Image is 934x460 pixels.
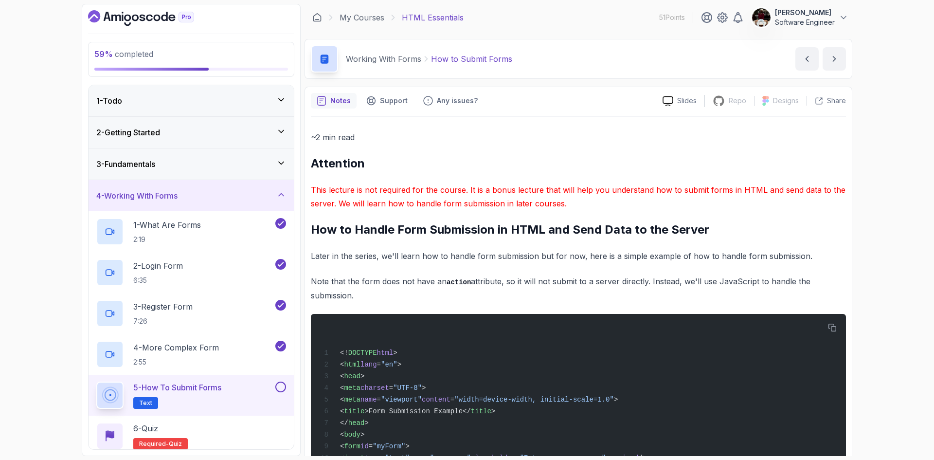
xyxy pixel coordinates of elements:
img: user profile image [752,8,771,27]
span: < [340,407,344,415]
span: id [360,442,369,450]
span: title [344,407,364,415]
h3: 4 - Working With Forms [96,190,178,202]
code: action [447,278,471,286]
a: Dashboard [312,13,322,22]
span: 59 % [94,49,113,59]
span: = [377,396,381,404]
p: Software Engineer [775,18,835,27]
button: Support button [360,93,413,109]
h2: Attention [311,156,846,171]
span: > [491,407,495,415]
h3: 1 - Todo [96,95,122,107]
span: </ [340,419,348,427]
button: 1-What Are Forms2:19 [96,218,286,245]
span: quiz [169,440,182,448]
span: "myForm" [373,442,405,450]
span: > [364,419,368,427]
span: "viewport" [381,396,422,404]
span: name [360,396,377,404]
button: 2-Login Form6:35 [96,259,286,286]
span: body [344,431,360,439]
span: "en" [381,361,397,368]
span: < [340,361,344,368]
p: HTML Essentials [402,12,464,23]
span: "width=device-width, initial-scale=1.0" [454,396,614,404]
button: 3-Fundamentals [89,148,294,180]
span: Required- [139,440,169,448]
span: head [344,372,360,380]
p: Share [827,96,846,106]
span: = [389,384,393,392]
span: "UTF-8" [393,384,422,392]
span: charset [360,384,389,392]
span: meta [344,396,360,404]
h3: 3 - Fundamentals [96,158,155,170]
span: < [340,384,344,392]
button: Share [807,96,846,106]
p: Working With Forms [346,53,421,65]
button: notes button [311,93,357,109]
p: 2:55 [133,357,219,367]
span: = [369,442,373,450]
span: = [377,361,381,368]
button: 2-Getting Started [89,117,294,148]
button: next content [823,47,846,71]
p: 4 - More Complex Form [133,342,219,353]
span: < [340,431,344,439]
p: Designs [773,96,799,106]
span: > [614,396,618,404]
p: 2:19 [133,235,201,244]
span: > [360,372,364,380]
button: 4-More Complex Form2:55 [96,341,286,368]
a: Dashboard [88,10,216,26]
p: 51 Points [659,13,685,22]
span: html [377,349,394,357]
span: lang [360,361,377,368]
button: user profile image[PERSON_NAME]Software Engineer [752,8,848,27]
span: = [450,396,454,404]
button: previous content [795,47,819,71]
span: < [340,396,344,404]
p: 2 - Login Form [133,260,183,272]
button: 5-How to Submit FormsText [96,382,286,409]
span: html [344,361,360,368]
p: 1 - What Are Forms [133,219,201,231]
p: Notes [330,96,351,106]
a: Slides [655,96,704,106]
button: 1-Todo [89,85,294,116]
span: >Form Submission Example</ [364,407,470,415]
span: < [340,442,344,450]
p: [PERSON_NAME] [775,8,835,18]
button: 4-Working With Forms [89,180,294,211]
span: <! [340,349,348,357]
p: Later in the series, we'll learn how to handle form submission but for now, here is a simple exam... [311,249,846,263]
span: title [471,407,491,415]
p: Slides [677,96,697,106]
h2: How to Handle Form Submission in HTML and Send Data to the Server [311,222,846,238]
span: head [348,419,365,427]
p: Support [380,96,408,106]
span: Text [139,399,152,407]
span: > [405,442,409,450]
p: Repo [729,96,746,106]
span: form [344,442,360,450]
button: 3-Register Form7:26 [96,300,286,327]
span: > [360,431,364,439]
p: 7:26 [133,316,193,326]
p: 6:35 [133,276,183,285]
a: My Courses [340,12,384,23]
span: > [422,384,426,392]
span: > [393,349,397,357]
span: DOCTYPE [348,349,377,357]
span: < [340,372,344,380]
span: meta [344,384,360,392]
p: This lecture is not required for the course. It is a bonus lecture that will help you understand ... [311,183,846,210]
p: How to Submit Forms [431,53,512,65]
p: Any issues? [437,96,478,106]
p: ~2 min read [311,130,846,144]
h3: 2 - Getting Started [96,127,160,138]
p: 3 - Register Form [133,301,193,313]
p: 6 - Quiz [133,423,158,434]
span: completed [94,49,153,59]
